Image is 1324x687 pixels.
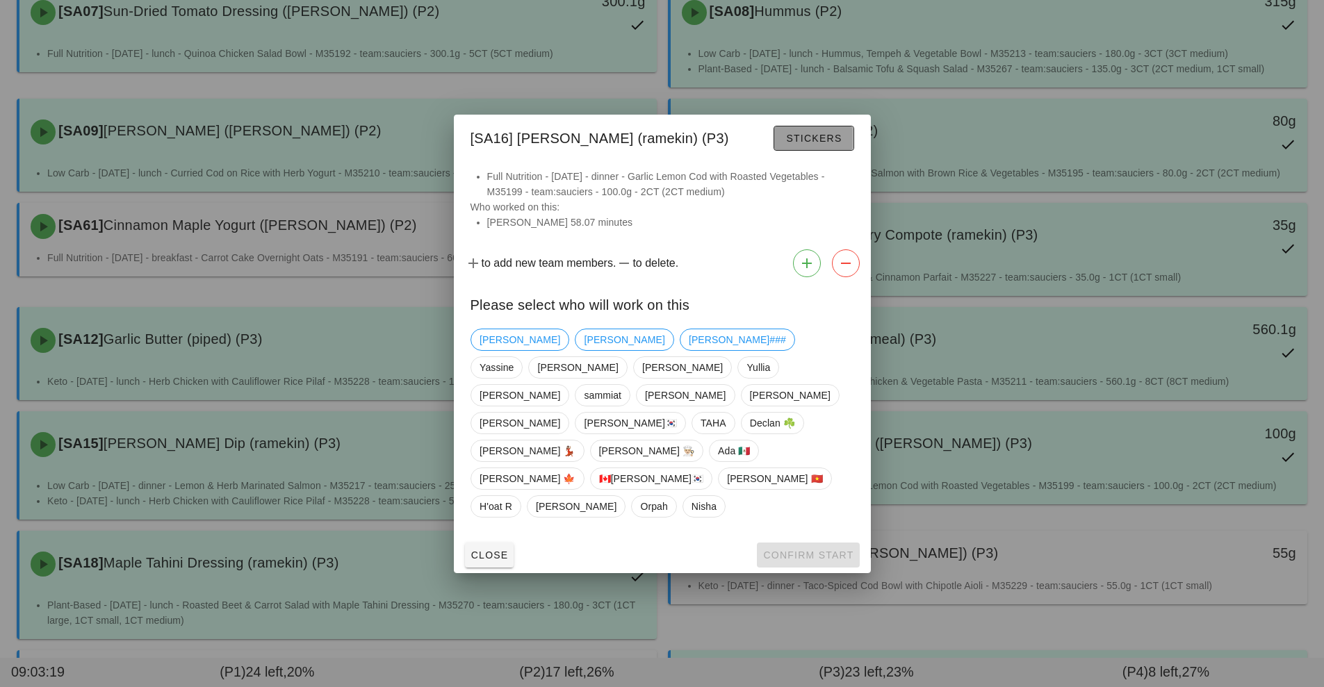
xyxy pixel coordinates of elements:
span: sammiat [584,385,621,406]
span: [PERSON_NAME] [480,413,560,433]
span: Nisha [691,496,716,517]
span: Close [471,549,509,561]
span: Yullia [746,357,770,378]
span: Ada 🇲🇽 [718,440,750,461]
span: Stickers [785,133,842,144]
li: [PERSON_NAME] 58.07 minutes [487,215,854,230]
span: 🇨🇦[PERSON_NAME]🇰🇷 [598,468,703,489]
div: to add new team members. to delete. [454,244,871,283]
span: [PERSON_NAME] [641,357,722,378]
span: Declan ☘️ [749,413,794,433]
li: Full Nutrition - [DATE] - dinner - Garlic Lemon Cod with Roasted Vegetables - M35199 - team:sauci... [487,169,854,199]
span: [PERSON_NAME] 💃🏽 [480,440,575,461]
div: Who worked on this: [454,169,871,244]
span: [PERSON_NAME] [645,385,726,406]
span: [PERSON_NAME] [535,496,616,517]
span: Orpah [640,496,667,517]
div: [SA16] [PERSON_NAME] (ramekin) (P3) [454,115,871,158]
span: H'oat R [480,496,512,517]
span: [PERSON_NAME] [584,329,664,350]
div: Please select who will work on this [454,283,871,323]
span: [PERSON_NAME] [537,357,618,378]
span: [PERSON_NAME] [480,385,560,406]
span: [PERSON_NAME] 👨🏼‍🍳 [598,440,694,461]
button: Close [465,543,514,568]
span: [PERSON_NAME] [480,329,560,350]
span: [PERSON_NAME] 🇻🇳 [727,468,823,489]
span: [PERSON_NAME]### [688,329,785,350]
span: [PERSON_NAME] [749,385,830,406]
span: [PERSON_NAME]🇰🇷 [584,413,677,433]
span: [PERSON_NAME] 🍁 [480,468,575,489]
span: TAHA [701,413,726,433]
span: Yassine [480,357,514,378]
button: Stickers [774,126,853,151]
